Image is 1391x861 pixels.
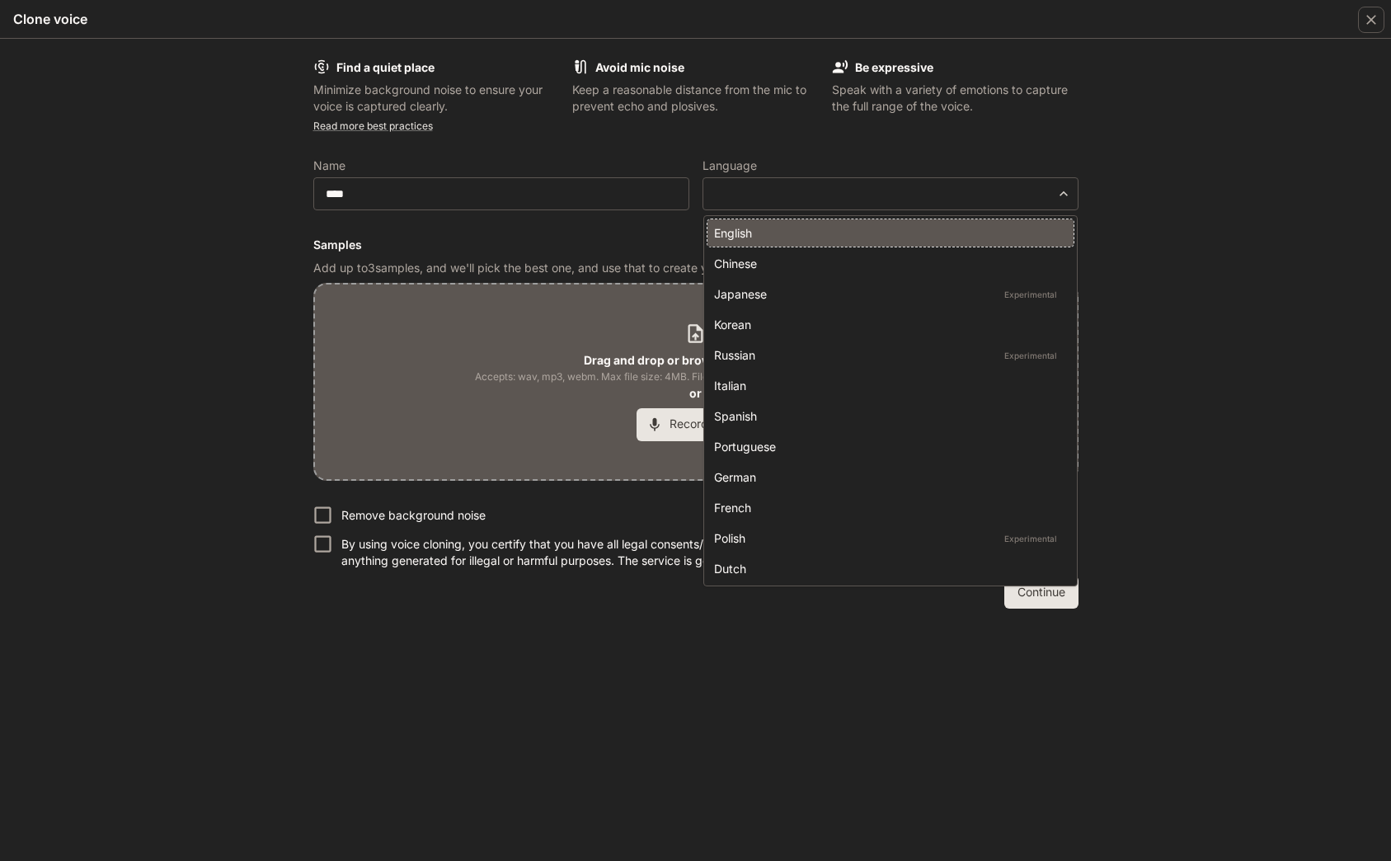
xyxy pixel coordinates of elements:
[714,407,1060,425] div: Spanish
[1001,348,1060,363] p: Experimental
[1001,531,1060,546] p: Experimental
[714,560,1060,577] div: Dutch
[714,224,1060,242] div: English
[714,377,1060,394] div: Italian
[714,468,1060,486] div: German
[714,346,1060,364] div: Russian
[714,438,1060,455] div: Portuguese
[1001,287,1060,302] p: Experimental
[714,316,1060,333] div: Korean
[714,499,1060,516] div: French
[714,285,1060,303] div: Japanese
[714,255,1060,272] div: Chinese
[714,529,1060,547] div: Polish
